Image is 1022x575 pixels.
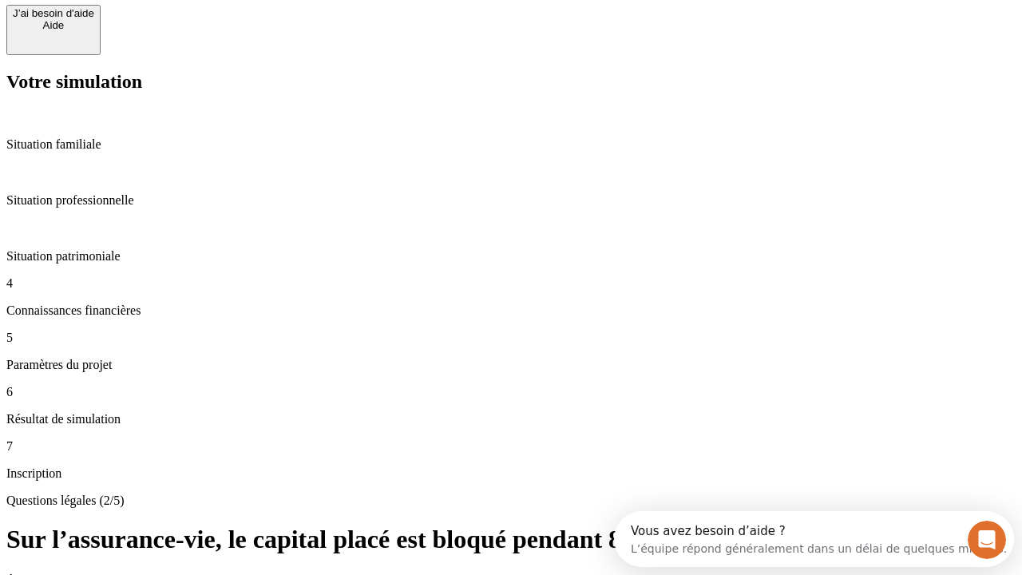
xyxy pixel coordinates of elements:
div: J’ai besoin d'aide [13,7,94,19]
h1: Sur l’assurance-vie, le capital placé est bloqué pendant 8 ans ? [6,525,1016,554]
div: Ouvrir le Messenger Intercom [6,6,440,50]
p: Inscription [6,466,1016,481]
p: Paramètres du projet [6,358,1016,372]
p: 4 [6,276,1016,291]
p: Résultat de simulation [6,412,1016,426]
p: 5 [6,331,1016,345]
iframe: Intercom live chat [968,521,1006,559]
p: Situation patrimoniale [6,249,1016,264]
div: Vous avez besoin d’aide ? [17,14,393,26]
div: Aide [13,19,94,31]
p: Connaissances financières [6,303,1016,318]
div: L’équipe répond généralement dans un délai de quelques minutes. [17,26,393,43]
iframe: Intercom live chat discovery launcher [614,511,1014,567]
button: J’ai besoin d'aideAide [6,5,101,55]
h2: Votre simulation [6,71,1016,93]
p: Questions légales (2/5) [6,494,1016,508]
p: Situation familiale [6,137,1016,152]
p: 6 [6,385,1016,399]
p: 7 [6,439,1016,454]
p: Situation professionnelle [6,193,1016,208]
